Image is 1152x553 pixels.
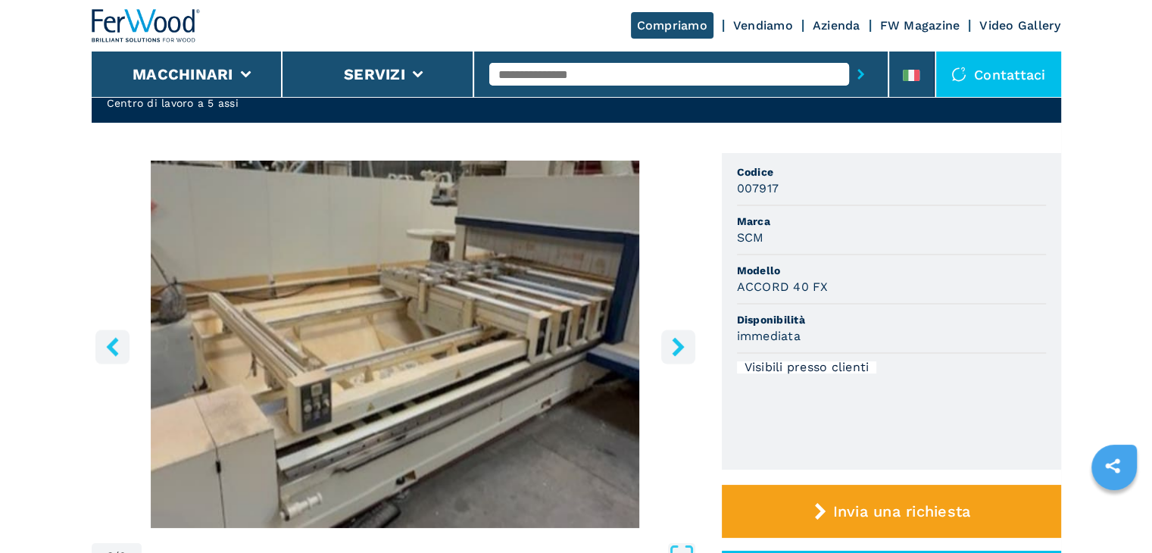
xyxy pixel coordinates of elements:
[344,65,405,83] button: Servizi
[661,330,695,364] button: right-button
[92,161,699,528] img: Centro di lavoro a 5 assi SCM ACCORD 40 FX
[832,502,970,520] span: Invia una richiesta
[1094,447,1132,485] a: sharethis
[737,164,1046,180] span: Codice
[737,229,764,246] h3: SCM
[95,330,130,364] button: left-button
[880,18,960,33] a: FW Magazine
[737,214,1046,229] span: Marca
[936,52,1061,97] div: Contattaci
[951,67,966,82] img: Contattaci
[737,278,829,295] h3: ACCORD 40 FX
[737,312,1046,327] span: Disponibilità
[107,95,317,111] h2: Centro di lavoro a 5 assi
[1088,485,1141,542] iframe: Chat
[92,161,699,528] div: Go to Slide 2
[737,361,877,373] div: Visibili presso clienti
[979,18,1060,33] a: Video Gallery
[849,57,873,92] button: submit-button
[92,9,201,42] img: Ferwood
[737,263,1046,278] span: Modello
[737,327,801,345] h3: immediata
[733,18,793,33] a: Vendiamo
[631,12,713,39] a: Compriamo
[133,65,233,83] button: Macchinari
[722,485,1061,538] button: Invia una richiesta
[737,180,779,197] h3: 007917
[813,18,860,33] a: Azienda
